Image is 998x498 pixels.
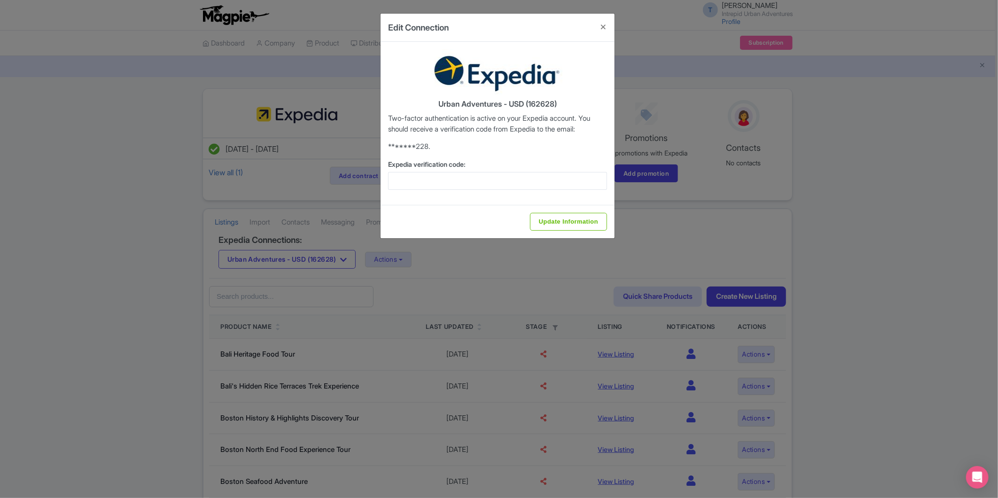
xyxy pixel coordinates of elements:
[427,49,568,96] img: expedia-2bdd49749a153e978cd7d1f433d40fd5.jpg
[388,100,607,109] h4: Urban Adventures - USD (162628)
[530,213,607,231] input: Update Information
[388,113,607,134] p: Two-factor authentication is active on your Expedia account. You should receive a verification co...
[388,160,466,168] span: Expedia verification code:
[388,21,449,34] h4: Edit Connection
[592,14,615,40] button: Close
[966,466,989,489] div: Open Intercom Messenger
